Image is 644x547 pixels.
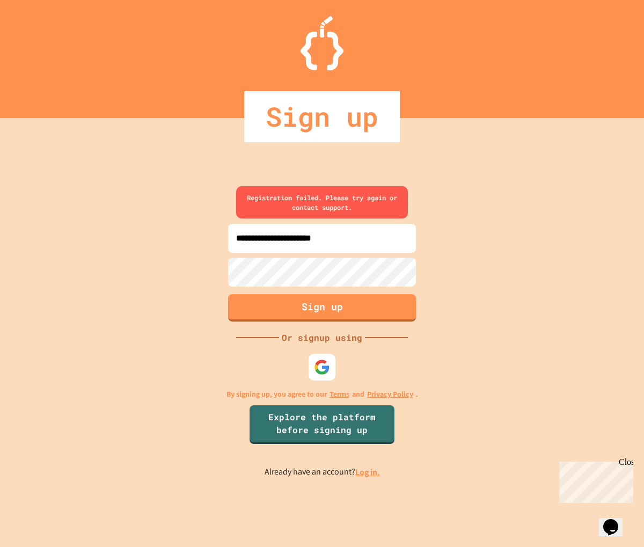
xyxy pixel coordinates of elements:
iframe: chat widget [555,457,633,503]
p: Already have an account? [265,465,380,479]
a: Log in. [355,466,380,478]
div: Chat with us now!Close [4,4,74,68]
div: Registration failed. Please try again or contact support. [236,186,408,218]
img: Logo.svg [301,16,343,70]
iframe: chat widget [599,504,633,536]
a: Privacy Policy [367,389,413,400]
a: Explore the platform before signing up [250,405,394,444]
a: Terms [330,389,349,400]
div: Sign up [244,91,400,142]
img: google-icon.svg [314,359,330,375]
div: Or signup using [279,331,365,344]
p: By signing up, you agree to our and . [226,389,418,400]
button: Sign up [228,294,416,322]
